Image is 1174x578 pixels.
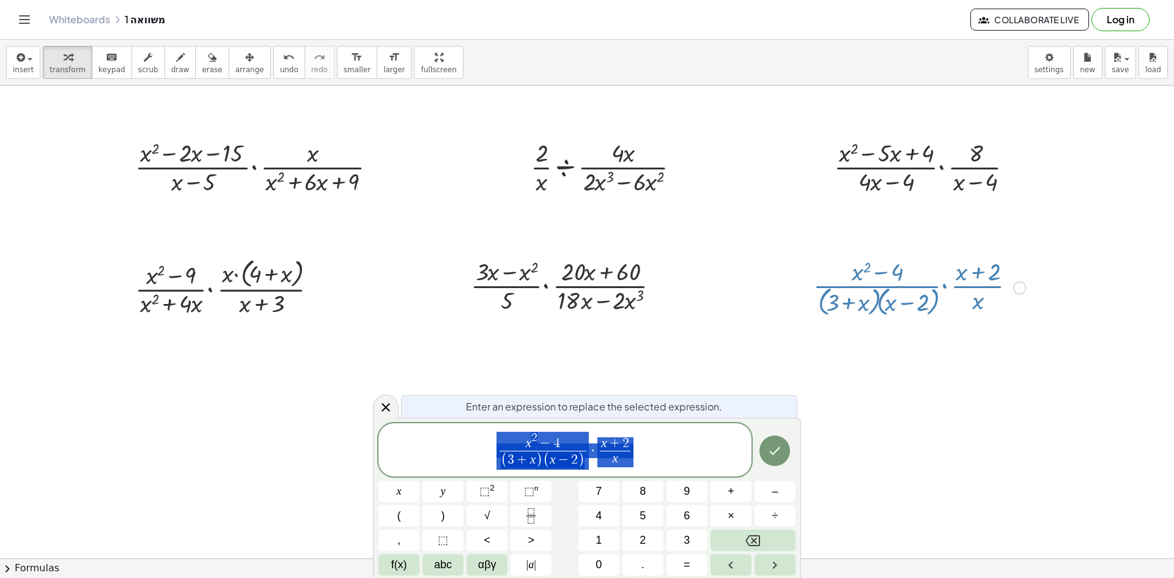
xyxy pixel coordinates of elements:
button: Functions [378,554,419,576]
span: settings [1035,65,1064,74]
span: save [1112,65,1129,74]
span: y [441,483,446,500]
sup: n [534,483,539,492]
button: save [1105,46,1136,79]
button: Fraction [511,505,552,527]
button: Superscript [511,481,552,502]
span: , [397,532,401,549]
span: √ [484,508,490,524]
span: Enter an expression to replace the selected expression. [466,399,722,414]
button: , [378,530,419,551]
button: format_sizesmaller [337,46,377,79]
button: Right arrow [755,554,796,576]
button: Done [759,435,790,466]
span: ) [536,453,542,469]
button: fullscreen [414,46,463,79]
span: ⬚ [479,485,490,497]
var: x [530,452,536,467]
button: 6 [666,505,707,527]
button: 1 [578,530,619,551]
span: | [534,558,536,571]
span: insert [13,65,34,74]
span: Collaborate Live [981,14,1079,25]
button: x [378,481,419,502]
button: Collaborate Live [970,9,1089,31]
button: ) [423,505,463,527]
span: = [684,557,690,573]
span: draw [171,65,190,74]
button: settings [1028,46,1071,79]
i: redo [314,50,325,65]
var: x [525,435,531,450]
span: 8 [640,483,646,500]
button: 5 [622,505,663,527]
span: ⬚ [438,532,448,549]
span: ( [501,453,508,469]
i: keyboard [106,50,117,65]
span: − [537,437,553,451]
button: 4 [578,505,619,527]
button: redoredo [305,46,334,79]
button: Equals [666,554,707,576]
span: 9 [684,483,690,500]
span: 2 [622,437,629,450]
span: redo [311,65,328,74]
button: undoundo [273,46,305,79]
span: abc [434,557,452,573]
button: Plus [711,481,751,502]
span: load [1145,65,1161,74]
span: undo [280,65,298,74]
button: Squared [467,481,508,502]
button: draw [164,46,196,79]
span: − [556,454,572,467]
span: ( [397,508,401,524]
button: format_sizelarger [377,46,412,79]
i: format_size [388,50,400,65]
span: 1 [596,532,602,549]
i: undo [283,50,295,65]
span: 3 [684,532,690,549]
span: 6 [684,508,690,524]
button: 0 [578,554,619,576]
var: x [601,435,607,450]
span: < [484,532,490,549]
button: Absolute value [511,554,552,576]
var: x [550,452,556,467]
span: new [1080,65,1095,74]
button: Placeholder [423,530,463,551]
button: 7 [578,481,619,502]
span: | [526,558,529,571]
span: fullscreen [421,65,456,74]
span: 0 [596,557,602,573]
span: ⬚ [524,485,534,497]
span: arrange [235,65,264,74]
button: y [423,481,463,502]
button: Minus [755,481,796,502]
span: ÷ [772,508,778,524]
button: Divide [755,505,796,527]
span: 3 [508,453,514,467]
button: Square root [467,505,508,527]
button: 3 [666,530,707,551]
span: keypad [98,65,125,74]
span: + [514,454,530,467]
i: format_size [351,50,363,65]
span: 2 [531,432,537,443]
span: > [528,532,534,549]
button: Less than [467,530,508,551]
button: Greek alphabet [467,554,508,576]
span: larger [383,65,405,74]
span: αβγ [478,557,497,573]
button: ( [378,505,419,527]
span: 4 [596,508,602,524]
span: + [607,437,623,451]
span: 7 [596,483,602,500]
span: x [397,483,402,500]
span: ( [543,453,550,469]
a: Whiteboards [49,13,110,26]
button: 8 [622,481,663,502]
button: . [622,554,663,576]
span: ) [441,508,445,524]
button: Alphabet [423,554,463,576]
button: Times [711,505,751,527]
